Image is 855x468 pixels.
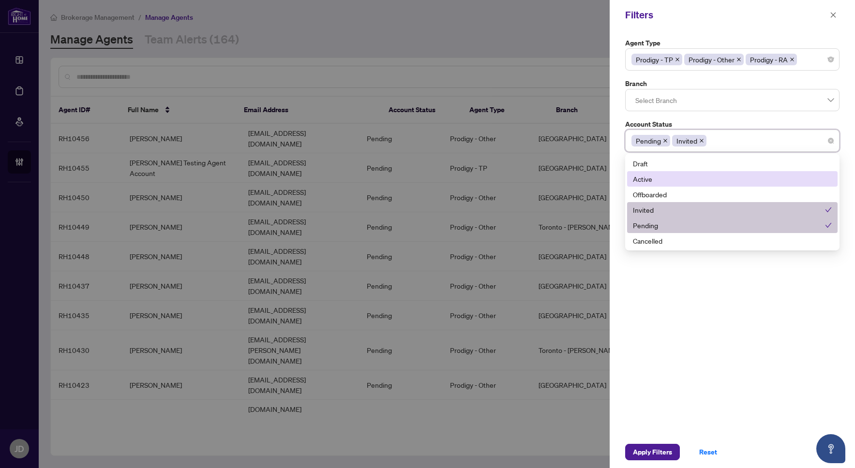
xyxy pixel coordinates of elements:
button: Open asap [816,434,845,463]
span: close [790,57,795,62]
span: Prodigy - RA [746,54,797,65]
div: Cancelled [627,233,838,249]
span: check [825,222,832,229]
span: close-circle [828,138,834,144]
button: Reset [691,444,725,460]
div: Draft [633,158,832,169]
div: Invited [633,205,825,215]
div: Filters [625,8,827,22]
span: Invited [672,135,706,146]
div: Cancelled [633,235,832,246]
span: Invited [676,135,697,146]
div: Invited [627,202,838,218]
div: Pending [627,218,838,233]
span: close [699,138,704,143]
span: close [830,12,837,18]
div: Offboarded [627,187,838,202]
span: check [825,206,832,213]
span: Prodigy - Other [689,54,735,65]
span: Prodigy - TP [631,54,682,65]
span: Prodigy - TP [636,54,673,65]
div: Draft [627,156,838,171]
span: Pending [636,135,661,146]
span: Prodigy - RA [750,54,788,65]
span: close [736,57,741,62]
span: Prodigy - Other [684,54,744,65]
div: Active [627,171,838,187]
span: close-circle [828,57,834,62]
label: Agent Type [625,38,840,48]
span: Pending [631,135,670,146]
span: Reset [699,444,717,460]
span: Apply Filters [633,444,672,460]
label: Branch [625,78,840,89]
div: Active [633,174,832,184]
label: Account Status [625,119,840,130]
div: Offboarded [633,189,832,200]
div: Pending [633,220,825,231]
span: close [675,57,680,62]
button: Apply Filters [625,444,680,460]
span: close [663,138,668,143]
